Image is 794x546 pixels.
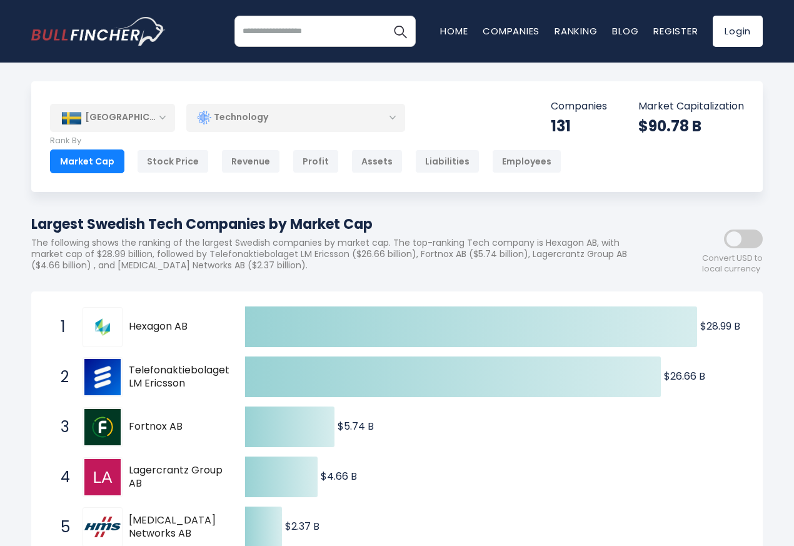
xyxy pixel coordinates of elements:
text: $26.66 B [664,369,705,383]
a: Companies [483,24,540,38]
a: Register [653,24,698,38]
span: 5 [54,517,67,538]
a: Login [713,16,763,47]
p: Rank By [50,136,561,146]
span: Telefonaktiebolaget LM Ericsson [129,364,229,390]
div: $90.78 B [638,116,744,136]
span: [MEDICAL_DATA] Networks AB [129,514,223,540]
a: Home [440,24,468,38]
div: Profit [293,149,339,173]
img: Telefonaktiebolaget LM Ericsson [84,359,121,395]
span: 3 [54,417,67,438]
img: HMS Networks AB [84,517,121,538]
img: Hexagon AB [84,309,121,345]
a: Go to homepage [31,17,166,46]
span: 2 [54,367,67,388]
div: Revenue [221,149,280,173]
text: $4.66 B [321,469,357,483]
text: $2.37 B [285,519,319,533]
div: Liabilities [415,149,480,173]
img: Lagercrantz Group AB [84,459,121,495]
div: [GEOGRAPHIC_DATA] [50,104,175,131]
text: $28.99 B [700,319,740,333]
div: Technology [186,103,405,132]
button: Search [384,16,416,47]
span: Fortnox AB [129,420,223,433]
span: 1 [54,316,67,338]
span: Hexagon AB [129,320,223,333]
div: Stock Price [137,149,209,173]
a: Blog [612,24,638,38]
span: 4 [54,467,67,488]
img: Fortnox AB [84,409,121,445]
p: Companies [551,100,607,113]
span: Convert USD to local currency [702,253,763,275]
p: The following shows the ranking of the largest Swedish companies by market cap. The top-ranking T... [31,237,650,271]
a: Ranking [555,24,597,38]
div: Assets [351,149,403,173]
p: Market Capitalization [638,100,744,113]
div: 131 [551,116,607,136]
img: bullfincher logo [31,17,166,46]
h1: Largest Swedish Tech Companies by Market Cap [31,214,650,235]
div: Employees [492,149,561,173]
span: Lagercrantz Group AB [129,464,223,490]
div: Market Cap [50,149,124,173]
text: $5.74 B [338,419,374,433]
